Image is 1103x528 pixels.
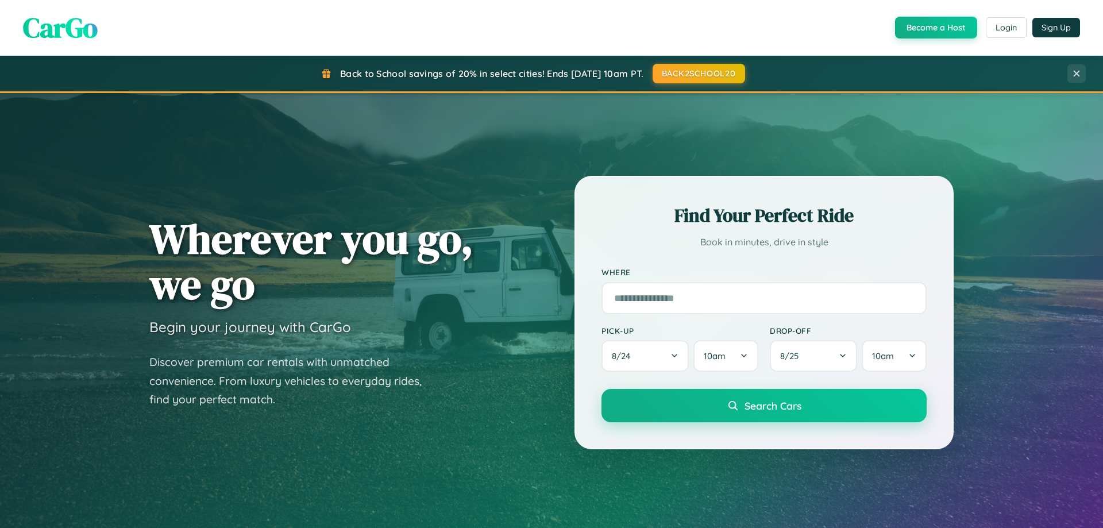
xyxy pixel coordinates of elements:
button: 8/24 [601,340,689,372]
span: CarGo [23,9,98,47]
p: Book in minutes, drive in style [601,234,927,250]
p: Discover premium car rentals with unmatched convenience. From luxury vehicles to everyday rides, ... [149,353,437,409]
button: Login [986,17,1027,38]
button: BACK2SCHOOL20 [653,64,745,83]
button: Sign Up [1032,18,1080,37]
label: Drop-off [770,326,927,336]
button: Search Cars [601,389,927,422]
label: Pick-up [601,326,758,336]
span: Back to School savings of 20% in select cities! Ends [DATE] 10am PT. [340,68,643,79]
span: 8 / 24 [612,350,636,361]
span: 8 / 25 [780,350,804,361]
button: 10am [862,340,927,372]
h2: Find Your Perfect Ride [601,203,927,228]
span: Search Cars [745,399,801,412]
h1: Wherever you go, we go [149,216,473,307]
span: 10am [872,350,894,361]
label: Where [601,268,927,278]
button: 10am [693,340,758,372]
span: 10am [704,350,726,361]
button: Become a Host [895,17,977,38]
h3: Begin your journey with CarGo [149,318,351,336]
button: 8/25 [770,340,857,372]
